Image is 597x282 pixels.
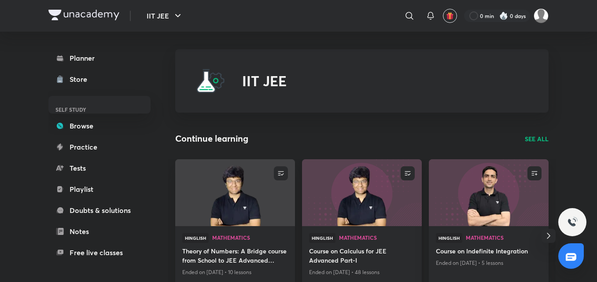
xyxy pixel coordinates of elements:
span: Mathematics [466,235,542,240]
p: Ended on [DATE] • 10 lessons [182,267,288,278]
a: Doubts & solutions [48,201,151,219]
button: IIT JEE [141,7,188,25]
img: avatar [446,12,454,20]
a: Tests [48,159,151,177]
a: Free live classes [48,244,151,261]
span: Mathematics [339,235,415,240]
img: IIT JEE [196,67,225,95]
a: Mathematics [466,235,542,241]
a: Browse [48,117,151,135]
a: new-thumbnail [429,159,549,226]
a: Playlist [48,180,151,198]
div: Store [70,74,92,84]
a: Course on Calculus for JEE Advanced Part-I [309,246,415,267]
a: Notes [48,223,151,240]
img: streak [499,11,508,20]
span: Hinglish [309,233,335,243]
h2: IIT JEE [242,73,287,89]
h2: Continue learning [175,132,248,145]
a: SEE ALL [525,134,549,143]
a: Store [48,70,151,88]
a: Theory of Numbers: A Bridge course from School to JEE Advanced Mathematics [182,246,288,267]
img: new-thumbnail [427,158,549,227]
a: Planner [48,49,151,67]
img: new-thumbnail [174,158,296,227]
h6: SELF STUDY [48,102,151,117]
a: Practice [48,138,151,156]
img: Shravan [534,8,549,23]
p: Ended on [DATE] • 48 lessons [309,267,415,278]
a: Mathematics [212,235,288,241]
img: ttu [567,217,578,227]
button: avatar [443,9,457,23]
p: Ended on [DATE] • 5 lessons [436,257,542,269]
a: Company Logo [48,10,119,22]
span: Hinglish [182,233,209,243]
a: new-thumbnail [302,159,422,226]
span: Hinglish [436,233,462,243]
img: new-thumbnail [301,158,423,227]
a: new-thumbnail [175,159,295,226]
img: Company Logo [48,10,119,20]
a: Course on Indefinite Integration [436,246,542,257]
span: Mathematics [212,235,288,240]
a: Mathematics [339,235,415,241]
